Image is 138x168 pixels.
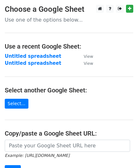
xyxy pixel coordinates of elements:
h4: Copy/paste a Google Sheet URL: [5,130,133,137]
a: Untitled spreadsheet [5,60,61,66]
small: View [84,61,93,66]
a: View [77,53,93,59]
p: Use one of the options below... [5,17,133,23]
input: Paste your Google Sheet URL here [5,140,130,152]
a: Select... [5,99,28,109]
small: Example: [URL][DOMAIN_NAME] [5,153,69,158]
small: View [84,54,93,59]
h4: Select another Google Sheet: [5,86,133,94]
a: View [77,60,93,66]
a: Untitled spreadsheet [5,53,61,59]
h3: Choose a Google Sheet [5,5,133,14]
h4: Use a recent Google Sheet: [5,43,133,50]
